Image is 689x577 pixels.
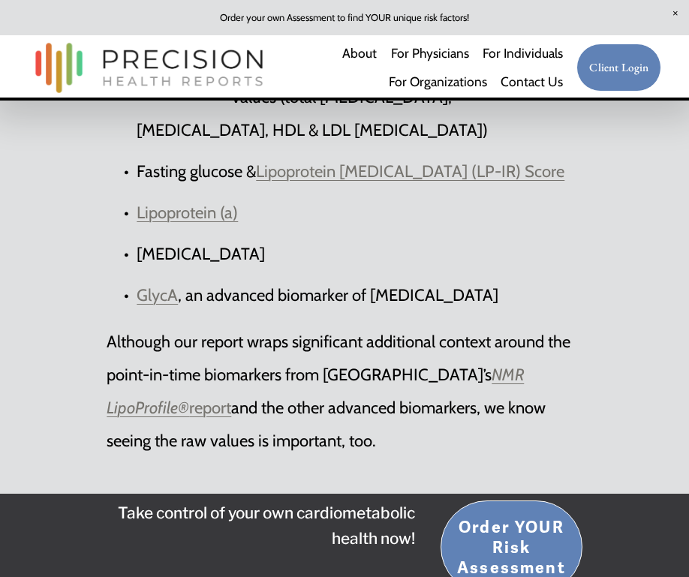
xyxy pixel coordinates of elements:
[389,68,487,96] a: folder dropdown
[137,285,178,305] a: GlycA
[137,238,582,271] p: [MEDICAL_DATA]
[137,279,582,312] p: , an advanced biomarker of [MEDICAL_DATA]
[107,326,582,458] p: Although our report wraps significant additional context around the point-in-time biomarkers from...
[107,500,415,552] h4: Take control of your own cardiometabolic health now!
[419,385,689,577] iframe: Chat Widget
[391,39,469,68] a: For Physicians
[483,39,563,68] a: For Individuals
[501,68,563,96] a: Contact Us
[342,39,377,68] a: About
[389,69,487,95] span: For Organizations
[28,36,271,100] img: Precision Health Reports
[137,155,582,188] p: Fasting glucose &
[576,44,661,92] a: Client Login
[256,161,564,182] a: Lipoprotein [MEDICAL_DATA] (LP-IR) Score
[137,203,238,223] a: Lipoprotein (a)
